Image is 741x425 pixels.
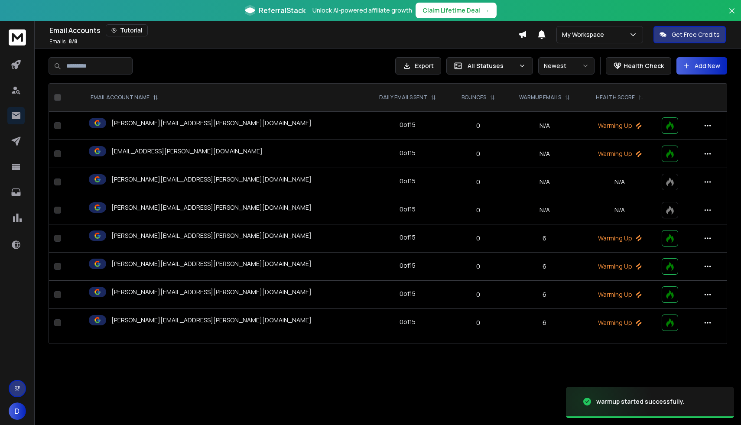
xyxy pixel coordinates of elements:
div: EMAIL ACCOUNT NAME [91,94,158,101]
div: 0 of 15 [400,289,416,298]
td: 6 [506,309,583,337]
p: Warming Up [588,121,651,130]
p: N/A [588,178,651,186]
button: Add New [676,57,727,75]
div: 0 of 15 [400,261,416,270]
span: ReferralStack [259,5,305,16]
td: 6 [506,253,583,281]
div: warmup started successfully. [596,397,685,406]
button: D [9,402,26,420]
button: Claim Lifetime Deal→ [416,3,497,18]
p: [EMAIL_ADDRESS][PERSON_NAME][DOMAIN_NAME] [111,147,263,156]
td: 6 [506,281,583,309]
div: 0 of 15 [400,177,416,185]
p: 0 [455,121,501,130]
p: All Statuses [468,62,515,70]
p: Warming Up [588,262,651,271]
p: HEALTH SCORE [596,94,635,101]
p: N/A [588,206,651,214]
p: Emails : [49,38,78,45]
button: Health Check [606,57,671,75]
p: 0 [455,149,501,158]
div: 0 of 15 [400,205,416,214]
td: N/A [506,112,583,140]
td: N/A [506,140,583,168]
div: 0 of 15 [400,318,416,326]
p: 0 [455,290,501,299]
td: N/A [506,196,583,224]
button: Tutorial [106,24,148,36]
p: [PERSON_NAME][EMAIL_ADDRESS][PERSON_NAME][DOMAIN_NAME] [111,119,312,127]
p: [PERSON_NAME][EMAIL_ADDRESS][PERSON_NAME][DOMAIN_NAME] [111,260,312,268]
button: Get Free Credits [653,26,726,43]
p: Warming Up [588,234,651,243]
p: 0 [455,206,501,214]
p: [PERSON_NAME][EMAIL_ADDRESS][PERSON_NAME][DOMAIN_NAME] [111,231,312,240]
span: 8 / 8 [68,38,78,45]
td: N/A [506,168,583,196]
button: Close banner [726,5,738,26]
div: Email Accounts [49,24,518,36]
p: [PERSON_NAME][EMAIL_ADDRESS][PERSON_NAME][DOMAIN_NAME] [111,316,312,324]
p: 0 [455,178,501,186]
p: Warming Up [588,318,651,327]
div: 0 of 15 [400,233,416,242]
p: DAILY EMAILS SENT [379,94,427,101]
p: BOUNCES [461,94,486,101]
p: Unlock AI-powered affiliate growth [312,6,412,15]
p: Get Free Credits [672,30,720,39]
p: [PERSON_NAME][EMAIL_ADDRESS][PERSON_NAME][DOMAIN_NAME] [111,288,312,296]
p: [PERSON_NAME][EMAIL_ADDRESS][PERSON_NAME][DOMAIN_NAME] [111,175,312,184]
td: 6 [506,224,583,253]
p: Warming Up [588,149,651,158]
div: 0 of 15 [400,149,416,157]
p: WARMUP EMAILS [519,94,561,101]
p: Warming Up [588,290,651,299]
p: 0 [455,318,501,327]
button: Export [395,57,441,75]
p: My Workspace [562,30,608,39]
p: [PERSON_NAME][EMAIL_ADDRESS][PERSON_NAME][DOMAIN_NAME] [111,203,312,212]
span: → [484,6,490,15]
p: 0 [455,234,501,243]
div: 0 of 15 [400,120,416,129]
p: 0 [455,262,501,271]
button: Newest [538,57,595,75]
p: Health Check [624,62,664,70]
